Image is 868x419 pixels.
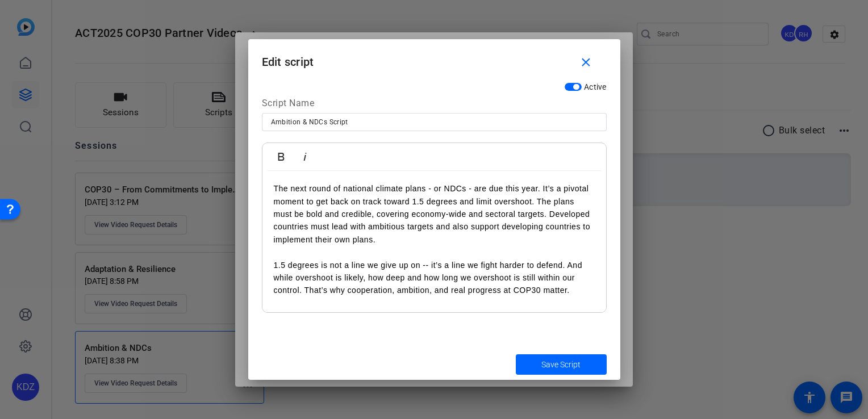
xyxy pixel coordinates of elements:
[541,359,581,371] span: Save Script
[271,115,598,129] input: Enter Script Name
[516,354,607,375] button: Save Script
[294,145,316,168] button: Italic (Ctrl+I)
[584,82,607,91] span: Active
[274,259,595,297] p: 1.5 degrees is not a line we give up on -- it’s a line we fight harder to defend. And while overs...
[270,145,292,168] button: Bold (Ctrl+B)
[274,182,595,246] p: The next round of national climate plans - or NDCs - are due this year. It’s a pivotal moment to ...
[262,97,607,114] div: Script Name
[579,56,593,70] mat-icon: close
[248,39,620,76] h1: Edit script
